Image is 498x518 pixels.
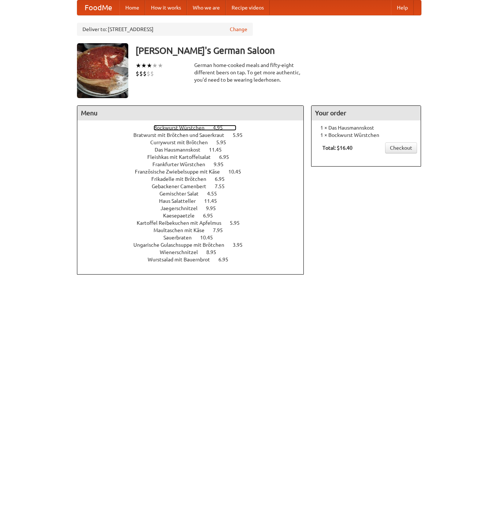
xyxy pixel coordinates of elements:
[133,132,256,138] a: Bratwurst mit Brötchen und Sauerkraut 5.95
[152,161,213,167] span: Frankfurter Würstchen
[136,70,139,78] li: $
[135,169,255,175] a: Französische Zwiebelsuppe mit Käse 10.45
[159,198,230,204] a: Haus Salatteller 11.45
[218,257,236,262] span: 6.95
[161,205,205,211] span: Jaegerschnitzel
[311,106,421,120] h4: Your order
[152,183,238,189] a: Gebackener Camenbert 7.55
[226,0,270,15] a: Recipe videos
[152,161,237,167] a: Frankfurter Würstchen 9.95
[385,142,417,153] a: Checkout
[214,161,231,167] span: 9.95
[213,227,230,233] span: 7.95
[148,257,242,262] a: Wurstsalad mit Bauernbrot 6.95
[215,176,232,182] span: 6.95
[204,198,224,204] span: 11.45
[143,70,147,78] li: $
[147,154,218,160] span: Fleishkas mit Kartoffelsalat
[147,154,243,160] a: Fleishkas mit Kartoffelsalat 6.95
[148,257,217,262] span: Wurstsalad mit Bauernbrot
[228,169,248,175] span: 10.45
[315,124,417,131] li: 1 × Das Hausmannskost
[209,147,229,153] span: 11.45
[159,191,206,197] span: Gemischter Salat
[216,139,233,145] span: 5.95
[77,43,128,98] img: angular.jpg
[163,213,226,219] a: Kaesepaetzle 6.95
[215,183,232,189] span: 7.55
[133,242,256,248] a: Ungarische Gulaschsuppe mit Brötchen 3.95
[315,131,417,139] li: 1 × Bockwurst Würstchen
[145,0,187,15] a: How it works
[160,249,230,255] a: Wienerschnitzel 8.95
[200,235,220,241] span: 10.45
[207,191,224,197] span: 4.55
[133,132,232,138] span: Bratwurst mit Brötchen und Sauerkraut
[135,169,227,175] span: Französische Zwiebelsuppe mit Käse
[77,0,119,15] a: FoodMe
[119,0,145,15] a: Home
[219,154,236,160] span: 6.95
[158,62,163,70] li: ★
[136,43,421,58] h3: [PERSON_NAME]'s German Saloon
[154,227,212,233] span: Maultaschen mit Käse
[139,70,143,78] li: $
[136,62,141,70] li: ★
[152,62,158,70] li: ★
[230,26,247,33] a: Change
[137,220,229,226] span: Kartoffel Reibekuchen mit Apfelmus
[154,125,236,131] a: Bockwurst Würstchen 4.95
[154,227,236,233] a: Maultaschen mit Käse 7.95
[151,176,238,182] a: Frikadelle mit Brötchen 6.95
[155,147,208,153] span: Das Hausmannskost
[213,125,230,131] span: 4.95
[77,23,253,36] div: Deliver to: [STREET_ADDRESS]
[163,235,226,241] a: Sauerbraten 10.45
[230,220,247,226] span: 5.95
[233,132,250,138] span: 5.95
[137,220,253,226] a: Kartoffel Reibekuchen mit Apfelmus 5.95
[187,0,226,15] a: Who we are
[151,176,214,182] span: Frikadelle mit Brötchen
[203,213,220,219] span: 6.95
[322,145,353,151] b: Total: $16.40
[161,205,229,211] a: Jaegerschnitzel 9.95
[391,0,414,15] a: Help
[163,235,199,241] span: Sauerbraten
[77,106,304,120] h4: Menu
[154,125,212,131] span: Bockwurst Würstchen
[147,62,152,70] li: ★
[147,70,150,78] li: $
[160,249,205,255] span: Wienerschnitzel
[133,242,232,248] span: Ungarische Gulaschsuppe mit Brötchen
[194,62,304,83] div: German home-cooked meals and fifty-eight different beers on tap. To get more authentic, you'd nee...
[163,213,202,219] span: Kaesepaetzle
[159,191,230,197] a: Gemischter Salat 4.55
[150,139,215,145] span: Currywurst mit Brötchen
[159,198,203,204] span: Haus Salatteller
[150,139,240,145] a: Currywurst mit Brötchen 5.95
[233,242,250,248] span: 3.95
[150,70,154,78] li: $
[141,62,147,70] li: ★
[152,183,214,189] span: Gebackener Camenbert
[206,205,223,211] span: 9.95
[155,147,235,153] a: Das Hausmannskost 11.45
[206,249,224,255] span: 8.95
